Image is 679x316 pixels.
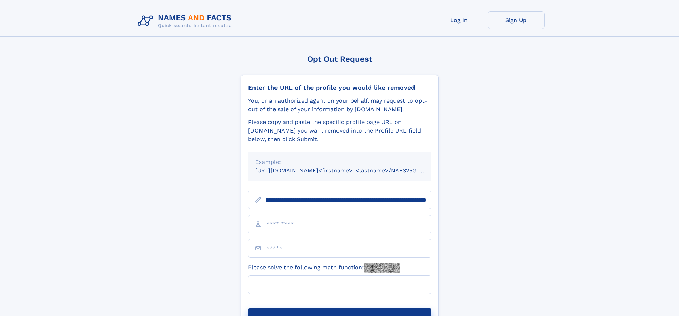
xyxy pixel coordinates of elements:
[255,167,445,174] small: [URL][DOMAIN_NAME]<firstname>_<lastname>/NAF325G-xxxxxxxx
[241,55,439,63] div: Opt Out Request
[248,263,400,273] label: Please solve the following math function:
[248,97,431,114] div: You, or an authorized agent on your behalf, may request to opt-out of the sale of your informatio...
[248,84,431,92] div: Enter the URL of the profile you would like removed
[255,158,424,166] div: Example:
[431,11,488,29] a: Log In
[488,11,545,29] a: Sign Up
[135,11,237,31] img: Logo Names and Facts
[248,118,431,144] div: Please copy and paste the specific profile page URL on [DOMAIN_NAME] you want removed into the Pr...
